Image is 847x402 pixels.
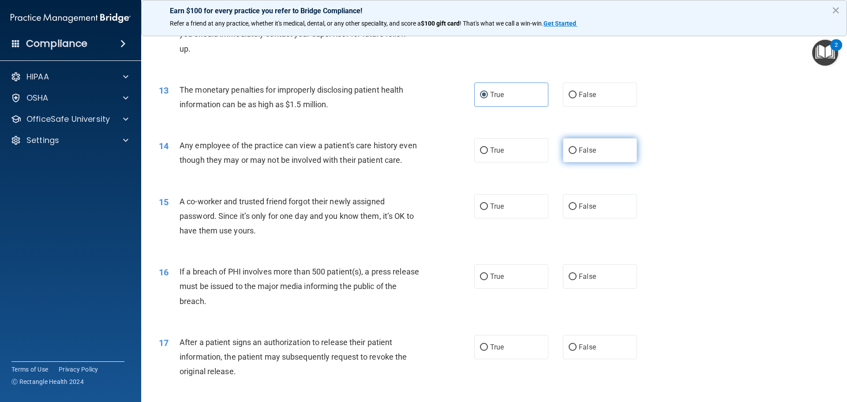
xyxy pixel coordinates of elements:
[59,365,98,374] a: Privacy Policy
[490,343,504,351] span: True
[26,93,49,103] p: OSHA
[480,147,488,154] input: True
[26,114,110,124] p: OfficeSafe University
[180,197,414,235] span: A co-worker and trusted friend forgot their newly assigned password. Since it’s only for one day ...
[170,20,421,27] span: Refer a friend at any practice, whether it's medical, dental, or any other speciality, and score a
[180,338,407,376] span: After a patient signs an authorization to release their patient information, the patient may subs...
[832,3,840,17] button: Close
[579,343,596,351] span: False
[490,202,504,210] span: True
[460,20,543,27] span: ! That's what we call a win-win.
[579,146,596,154] span: False
[579,90,596,99] span: False
[11,71,128,82] a: HIPAA
[180,85,403,109] span: The monetary penalties for improperly disclosing patient health information can be as high as $1....
[569,344,577,351] input: False
[543,20,576,27] strong: Get Started
[569,147,577,154] input: False
[159,141,169,151] span: 14
[579,202,596,210] span: False
[490,146,504,154] span: True
[835,45,838,56] div: 2
[159,267,169,278] span: 16
[490,272,504,281] span: True
[26,38,87,50] h4: Compliance
[569,92,577,98] input: False
[180,267,419,305] span: If a breach of PHI involves more than 500 patient(s), a press release must be issued to the major...
[480,274,488,280] input: True
[480,344,488,351] input: True
[11,114,128,124] a: OfficeSafe University
[11,135,128,146] a: Settings
[170,7,818,15] p: Earn $100 for every practice you refer to Bridge Compliance!
[180,15,418,53] span: If you suspect that someone is violating the practice's privacy policy you should immediately con...
[159,85,169,96] span: 13
[26,71,49,82] p: HIPAA
[11,365,48,374] a: Terms of Use
[569,274,577,280] input: False
[569,203,577,210] input: False
[159,338,169,348] span: 17
[490,90,504,99] span: True
[26,135,59,146] p: Settings
[543,20,577,27] a: Get Started
[480,92,488,98] input: True
[11,93,128,103] a: OSHA
[579,272,596,281] span: False
[421,20,460,27] strong: $100 gift card
[480,203,488,210] input: True
[180,141,417,165] span: Any employee of the practice can view a patient's care history even though they may or may not be...
[812,40,838,66] button: Open Resource Center, 2 new notifications
[11,9,131,27] img: PMB logo
[159,197,169,207] span: 15
[11,377,84,386] span: Ⓒ Rectangle Health 2024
